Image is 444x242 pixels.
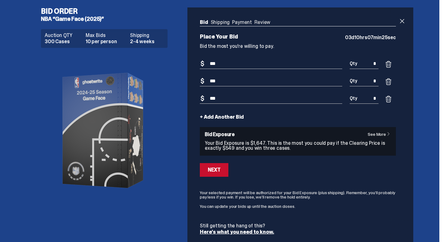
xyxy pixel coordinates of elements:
[41,16,173,22] h5: NBA “Game Face (2025)”
[367,34,374,41] span: 07
[200,163,228,177] button: Next
[200,229,274,235] a: Here’s what you need to know.
[205,132,391,137] h6: Bid Exposure
[200,34,345,39] p: Place Your Bid
[42,53,166,208] img: product image
[368,132,393,136] a: See More
[354,34,360,41] span: 10
[208,167,220,172] div: Next
[41,7,173,15] h4: Bid Order
[350,96,357,100] span: Qty
[205,141,391,151] p: Your Bid Exposure is $1,647. This is the most you could pay if the Clearing Price is exactly $549...
[350,61,357,66] span: Qty
[200,115,244,120] a: + Add Another Bid
[345,34,352,41] span: 03
[130,39,164,44] dd: 2-4 weeks
[200,95,204,102] span: $
[200,44,396,49] p: Bid the most you’re willing to pay.
[200,190,396,199] p: Your selected payment will be authorized for your Bid Exposure (plus shipping). Remember, you’ll ...
[200,78,204,84] span: $
[345,35,396,40] p: d hrs min sec
[350,79,357,83] span: Qty
[86,39,126,44] dd: 10 per person
[130,33,164,38] dt: Shipping
[86,33,126,38] dt: Max Bids
[200,19,208,25] a: Bid
[200,61,204,67] span: $
[200,204,396,208] p: You can update your bids up until the auction closes.
[382,34,388,41] span: 25
[200,223,396,228] p: Still getting the hang of this?
[45,33,82,38] dt: Auction QTY
[45,39,82,44] dd: 300 Cases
